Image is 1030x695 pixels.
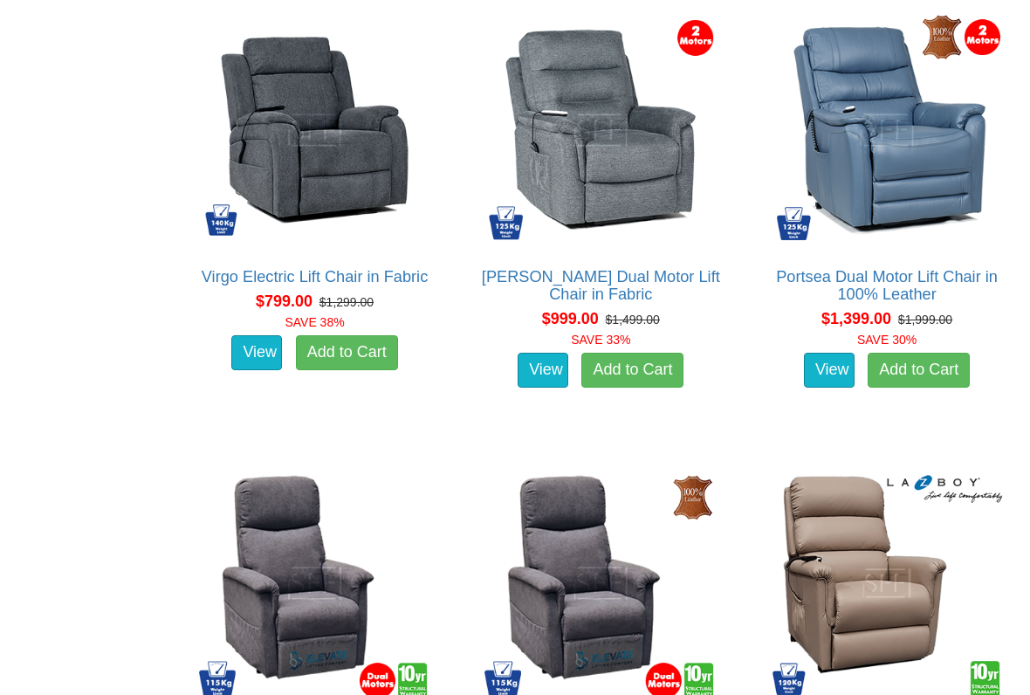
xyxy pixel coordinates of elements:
font: SAVE 30% [857,333,917,347]
font: SAVE 33% [571,333,630,347]
a: [PERSON_NAME] Dual Motor Lift Chair in Fabric [482,268,720,303]
a: Add to Cart [581,353,683,388]
a: View [518,353,568,388]
span: $799.00 [256,292,312,310]
a: View [231,335,282,370]
del: $1,499.00 [606,313,660,327]
del: $1,299.00 [319,295,374,309]
a: Virgo Electric Lift Chair in Fabric [202,268,428,286]
span: $999.00 [542,310,599,327]
a: View [804,353,855,388]
span: $1,399.00 [821,310,891,327]
img: Virgo Electric Lift Chair in Fabric [195,10,436,251]
font: SAVE 38% [285,315,344,329]
del: $1,999.00 [898,313,952,327]
img: Bristow Dual Motor Lift Chair in Fabric [480,10,721,251]
a: Add to Cart [296,335,398,370]
a: Add to Cart [868,353,970,388]
img: Portsea Dual Motor Lift Chair in 100% Leather [766,10,1007,251]
a: Portsea Dual Motor Lift Chair in 100% Leather [776,268,998,303]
